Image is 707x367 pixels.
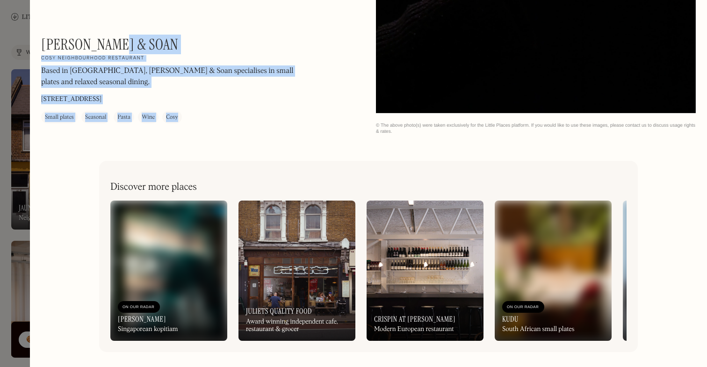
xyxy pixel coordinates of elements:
div: South African small plates [502,325,574,333]
div: © The above photo(s) were taken exclusively for the Little Places platform. If you would like to ... [376,122,696,135]
p: [STREET_ADDRESS] [41,94,101,104]
div: Modern European restaurant [374,325,454,333]
div: Seasonal [85,113,107,122]
div: Wine [142,113,155,122]
div: On Our Radar [507,302,540,312]
a: On Our Radar[PERSON_NAME]Singaporean kopitiam [110,201,227,341]
h3: Crispin at [PERSON_NAME] [374,315,455,324]
h3: Kudu [502,315,519,324]
h2: Cosy neighbourhood restaurant [41,55,144,62]
div: Cosy [166,113,178,122]
p: Based in [GEOGRAPHIC_DATA], [PERSON_NAME] & Soan specialises in small plates and relaxed seasonal... [41,65,294,88]
a: On Our RadarKuduSouth African small plates [495,201,612,341]
h3: Juliets Quality Food [246,307,312,316]
div: Singaporean kopitiam [118,325,178,333]
h2: Discover more places [110,181,197,193]
div: Award winning independent cafe, restaurant & grocer [246,318,348,334]
a: Juliets Quality FoodAward winning independent cafe, restaurant & grocer [238,201,355,341]
h1: [PERSON_NAME] & Soan [41,36,178,53]
div: Small plates [45,113,74,122]
h3: [PERSON_NAME] [118,315,166,324]
div: On Our Radar [123,302,155,312]
div: Pasta [117,113,130,122]
a: Crispin at [PERSON_NAME]Modern European restaurant [367,201,483,341]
